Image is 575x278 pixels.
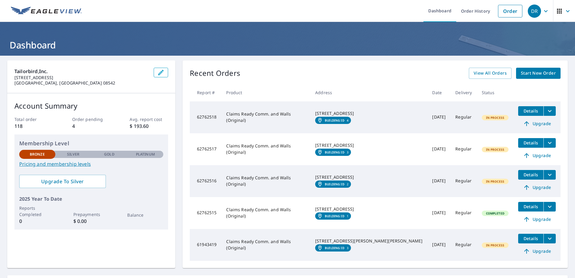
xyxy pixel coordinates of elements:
a: Building ID3 [315,149,351,156]
span: Upgrade [522,216,552,223]
p: 0 [19,218,55,225]
h1: Dashboard [7,39,568,51]
div: [STREET_ADDRESS][PERSON_NAME][PERSON_NAME] [315,238,423,244]
a: Upgrade [518,119,556,128]
a: Pricing and membership levels [19,160,163,168]
td: Claims Ready Comm. and Walls (Original) [221,165,310,197]
button: detailsBtn-62762518 [518,106,543,116]
th: Delivery [450,84,477,101]
th: Report # [190,84,221,101]
p: Membership Level [19,139,163,147]
span: Upgrade [522,120,552,127]
a: Upgrade To Silver [19,175,106,188]
span: In Process [482,147,508,152]
button: filesDropdownBtn-62762515 [543,202,556,212]
p: 4 [72,122,111,130]
td: 61943419 [190,229,221,261]
span: In Process [482,116,508,120]
a: Upgrade [518,183,556,192]
p: Platinum [136,152,155,157]
span: Details [522,236,540,241]
th: Product [221,84,310,101]
th: Status [477,84,514,101]
td: Regular [450,229,477,261]
span: In Process [482,243,508,247]
td: Claims Ready Comm. and Walls (Original) [221,197,310,229]
div: [STREET_ADDRESS] [315,110,423,116]
p: 118 [14,122,53,130]
a: Order [498,5,522,17]
a: Upgrade [518,215,556,224]
td: [DATE] [427,197,450,229]
p: $ 0.00 [73,218,109,225]
span: Details [522,172,540,178]
td: Claims Ready Comm. and Walls (Original) [221,101,310,133]
span: Start New Order [521,69,556,77]
img: EV Logo [11,7,82,16]
em: Building ID [325,246,344,250]
em: Building ID [325,150,344,154]
p: Reports Completed [19,205,55,218]
span: Details [522,108,540,114]
td: Regular [450,101,477,133]
a: Building ID3 [315,244,351,252]
button: filesDropdownBtn-62762516 [543,170,556,180]
th: Date [427,84,450,101]
td: [DATE] [427,133,450,165]
span: Details [522,204,540,209]
p: Tailorbird,inc. [14,68,149,75]
div: [STREET_ADDRESS] [315,142,423,148]
p: Bronze [30,152,45,157]
td: 62762517 [190,133,221,165]
p: Total order [14,116,53,122]
em: Building ID [325,182,344,186]
div: [STREET_ADDRESS] [315,206,423,212]
a: Upgrade [518,151,556,160]
a: Start New Order [516,68,561,79]
p: Gold [104,152,114,157]
td: 62762516 [190,165,221,197]
em: Building ID [325,214,344,218]
span: Upgrade [522,248,552,255]
p: Prepayments [73,211,109,218]
th: Address [310,84,427,101]
td: Regular [450,197,477,229]
p: [STREET_ADDRESS] [14,75,149,80]
span: In Process [482,179,508,184]
span: Upgrade [522,184,552,191]
td: 62762515 [190,197,221,229]
span: Details [522,140,540,146]
button: detailsBtn-62762516 [518,170,543,180]
button: filesDropdownBtn-62762518 [543,106,556,116]
p: [GEOGRAPHIC_DATA], [GEOGRAPHIC_DATA] 08542 [14,80,149,86]
em: Building ID [325,119,344,122]
td: Claims Ready Comm. and Walls (Original) [221,229,310,261]
td: [DATE] [427,101,450,133]
a: Building ID1 [315,212,351,220]
span: View All Orders [474,69,507,77]
a: View All Orders [469,68,512,79]
p: Order pending [72,116,111,122]
button: filesDropdownBtn-62762517 [543,138,556,148]
span: Upgrade To Silver [24,178,101,185]
a: Building ID4 [315,117,351,124]
div: [STREET_ADDRESS] [315,174,423,180]
p: Silver [67,152,80,157]
p: Balance [127,212,163,218]
a: Building ID2 [315,181,351,188]
td: 62762518 [190,101,221,133]
p: Avg. report cost [130,116,168,122]
span: Upgrade [522,152,552,159]
td: Claims Ready Comm. and Walls (Original) [221,133,310,165]
button: detailsBtn-62762517 [518,138,543,148]
p: $ 193.60 [130,122,168,130]
span: Completed [482,211,508,215]
button: detailsBtn-61943419 [518,234,543,243]
td: [DATE] [427,165,450,197]
p: Account Summary [14,100,168,111]
a: Upgrade [518,246,556,256]
td: Regular [450,165,477,197]
p: Recent Orders [190,68,240,79]
button: filesDropdownBtn-61943419 [543,234,556,243]
p: 2025 Year To Date [19,195,163,202]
